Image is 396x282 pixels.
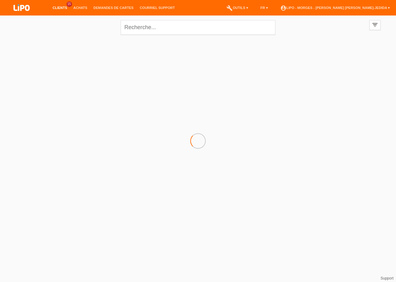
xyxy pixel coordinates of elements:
a: Courriel Support [137,6,178,10]
a: FR ▾ [257,6,271,10]
a: Demandes de cartes [90,6,137,10]
a: buildOutils ▾ [223,6,251,10]
a: Clients [49,6,70,10]
i: build [226,5,233,11]
a: LIPO pay [6,13,37,17]
a: Achats [70,6,90,10]
i: filter_list [372,21,378,28]
i: account_circle [280,5,286,11]
input: Recherche... [121,20,275,35]
a: Support [381,276,394,280]
span: 15 [67,2,72,7]
a: account_circleLIPO - Morges - [PERSON_NAME] [PERSON_NAME]-Jedida ▾ [277,6,393,10]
